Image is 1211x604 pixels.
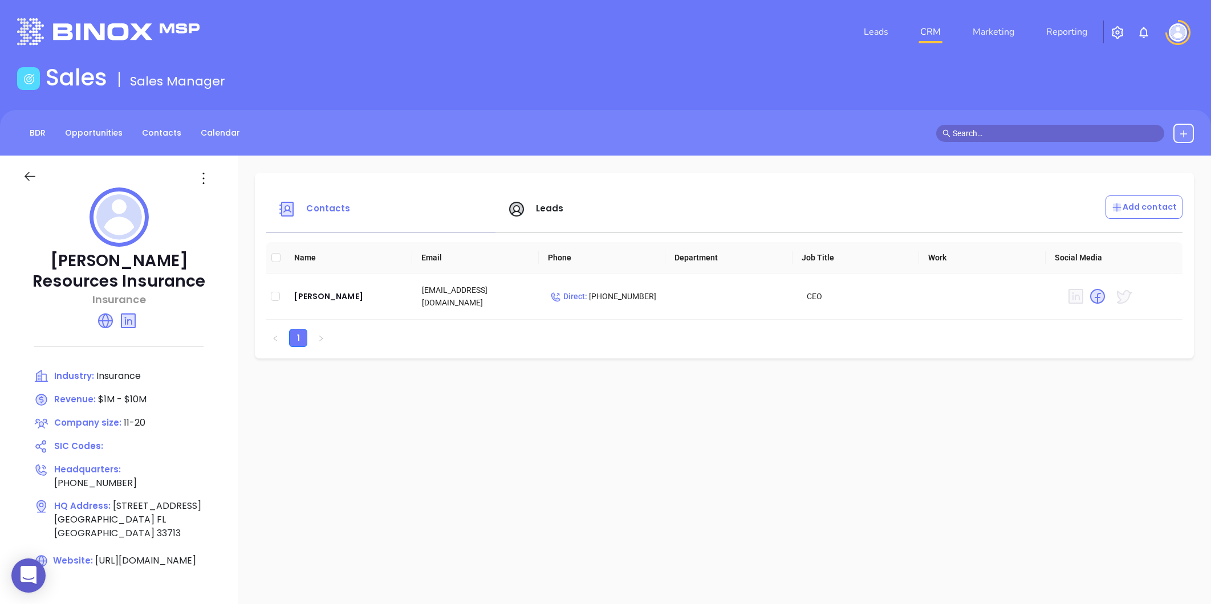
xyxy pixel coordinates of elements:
span: Headquarters: [54,463,121,475]
li: 1 [289,329,307,347]
a: Opportunities [58,124,129,142]
td: CEO [798,274,926,320]
li: Next Page [312,329,330,347]
a: BDR [23,124,52,142]
p: [PERSON_NAME] Resources Insurance [23,251,215,292]
span: Direct : [550,292,587,301]
span: Insurance [96,369,141,382]
img: iconSetting [1111,26,1124,39]
button: left [266,329,285,347]
span: Revenue: [54,393,96,405]
span: [STREET_ADDRESS] [GEOGRAPHIC_DATA] FL [GEOGRAPHIC_DATA] 33713 [54,499,201,540]
span: Leads [536,202,564,214]
a: [PERSON_NAME] [294,289,404,303]
span: $1M - $10M [98,393,147,406]
button: right [312,329,330,347]
th: Work [919,242,1046,274]
th: Name [285,242,412,274]
span: Website: [34,554,93,566]
input: Search… [953,127,1158,140]
h1: Sales [46,64,107,91]
td: [EMAIL_ADDRESS][DOMAIN_NAME] [413,274,541,320]
span: Industry: [54,370,94,382]
th: Phone [539,242,665,274]
img: user [1169,23,1187,42]
span: Contacts [306,202,350,214]
th: Job Title [793,242,919,274]
a: Leads [859,21,893,43]
th: Department [665,242,792,274]
a: Contacts [135,124,188,142]
span: [URL][DOMAIN_NAME] [95,554,196,567]
a: CRM [916,21,945,43]
span: search [942,129,950,137]
p: Insurance [23,292,215,307]
a: Calendar [194,124,247,142]
img: logo [17,18,200,45]
span: right [318,335,324,342]
span: left [272,335,279,342]
span: [PHONE_NUMBER] [54,476,137,489]
th: Social Media [1046,242,1172,274]
a: Reporting [1042,21,1092,43]
span: HQ Address: [54,500,111,512]
img: iconNotification [1137,26,1151,39]
span: Sales Manager [130,72,225,90]
span: SIC Codes: [54,440,103,452]
th: Email [412,242,539,274]
p: [PHONE_NUMBER] [550,290,660,303]
span: Company size: [54,417,121,428]
p: Add contact [1111,201,1177,213]
img: profile logo [90,187,149,247]
li: Previous Page [266,329,285,347]
span: 11-20 [124,416,145,429]
a: Marketing [968,21,1019,43]
a: 1 [290,329,307,346]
